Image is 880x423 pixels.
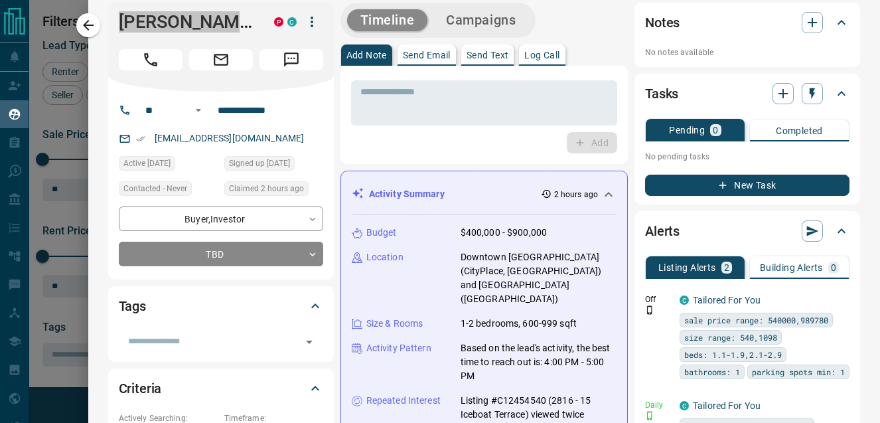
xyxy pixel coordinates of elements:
[760,263,823,272] p: Building Alerts
[645,78,849,110] div: Tasks
[752,365,845,379] span: parking spots min: 1
[684,313,828,327] span: sale price range: 540000,989780
[693,295,761,305] a: Tailored For You
[831,263,836,272] p: 0
[366,394,441,408] p: Repeated Interest
[645,215,849,247] div: Alerts
[155,133,305,143] a: [EMAIL_ADDRESS][DOMAIN_NAME]
[119,373,323,404] div: Criteria
[403,50,451,60] p: Send Email
[645,175,849,196] button: New Task
[287,17,297,27] div: condos.ca
[776,126,823,135] p: Completed
[136,134,145,143] svg: Email Verified
[274,17,283,27] div: property.ca
[369,187,445,201] p: Activity Summary
[229,157,290,170] span: Signed up [DATE]
[433,9,529,31] button: Campaigns
[645,294,672,305] p: Off
[645,12,680,33] h2: Notes
[669,126,705,135] p: Pending
[684,331,777,344] span: size range: 540,1098
[346,50,387,60] p: Add Note
[461,250,617,306] p: Downtown [GEOGRAPHIC_DATA] (CityPlace, [GEOGRAPHIC_DATA]) and [GEOGRAPHIC_DATA] ([GEOGRAPHIC_DATA])
[680,296,689,305] div: condos.ca
[658,263,716,272] p: Listing Alerts
[119,242,323,266] div: TBD
[366,341,431,355] p: Activity Pattern
[119,378,162,399] h2: Criteria
[645,220,680,242] h2: Alerts
[300,333,319,351] button: Open
[645,7,849,39] div: Notes
[684,348,782,361] span: beds: 1.1-1.9,2.1-2.9
[461,394,617,422] p: Listing #C12454540 (2816 - 15 Iceboat Terrace) viewed twice
[123,182,187,195] span: Contacted - Never
[366,317,423,331] p: Size & Rooms
[645,411,654,420] svg: Push Notification Only
[713,126,718,135] p: 0
[524,50,559,60] p: Log Call
[190,102,206,118] button: Open
[467,50,509,60] p: Send Text
[347,9,428,31] button: Timeline
[554,189,598,201] p: 2 hours ago
[119,156,218,175] div: Fri Oct 10 2025
[645,147,849,167] p: No pending tasks
[366,226,397,240] p: Budget
[684,365,740,379] span: bathrooms: 1
[645,83,678,104] h2: Tasks
[259,49,323,70] span: Message
[119,49,183,70] span: Call
[119,296,146,317] h2: Tags
[724,263,729,272] p: 2
[352,182,617,207] div: Activity Summary2 hours ago
[366,250,403,264] p: Location
[229,182,304,195] span: Claimed 2 hours ago
[645,399,672,411] p: Daily
[189,49,253,70] span: Email
[119,11,254,33] h1: [PERSON_NAME]
[693,400,761,411] a: Tailored For You
[680,401,689,410] div: condos.ca
[645,305,654,315] svg: Push Notification Only
[119,207,323,231] div: Buyer , Investor
[645,46,849,58] p: No notes available
[119,290,323,322] div: Tags
[123,157,171,170] span: Active [DATE]
[224,156,323,175] div: Sun Dec 03 2017
[461,341,617,383] p: Based on the lead's activity, the best time to reach out is: 4:00 PM - 5:00 PM
[461,226,548,240] p: $400,000 - $900,000
[461,317,577,331] p: 1-2 bedrooms, 600-999 sqft
[224,181,323,200] div: Tue Oct 14 2025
